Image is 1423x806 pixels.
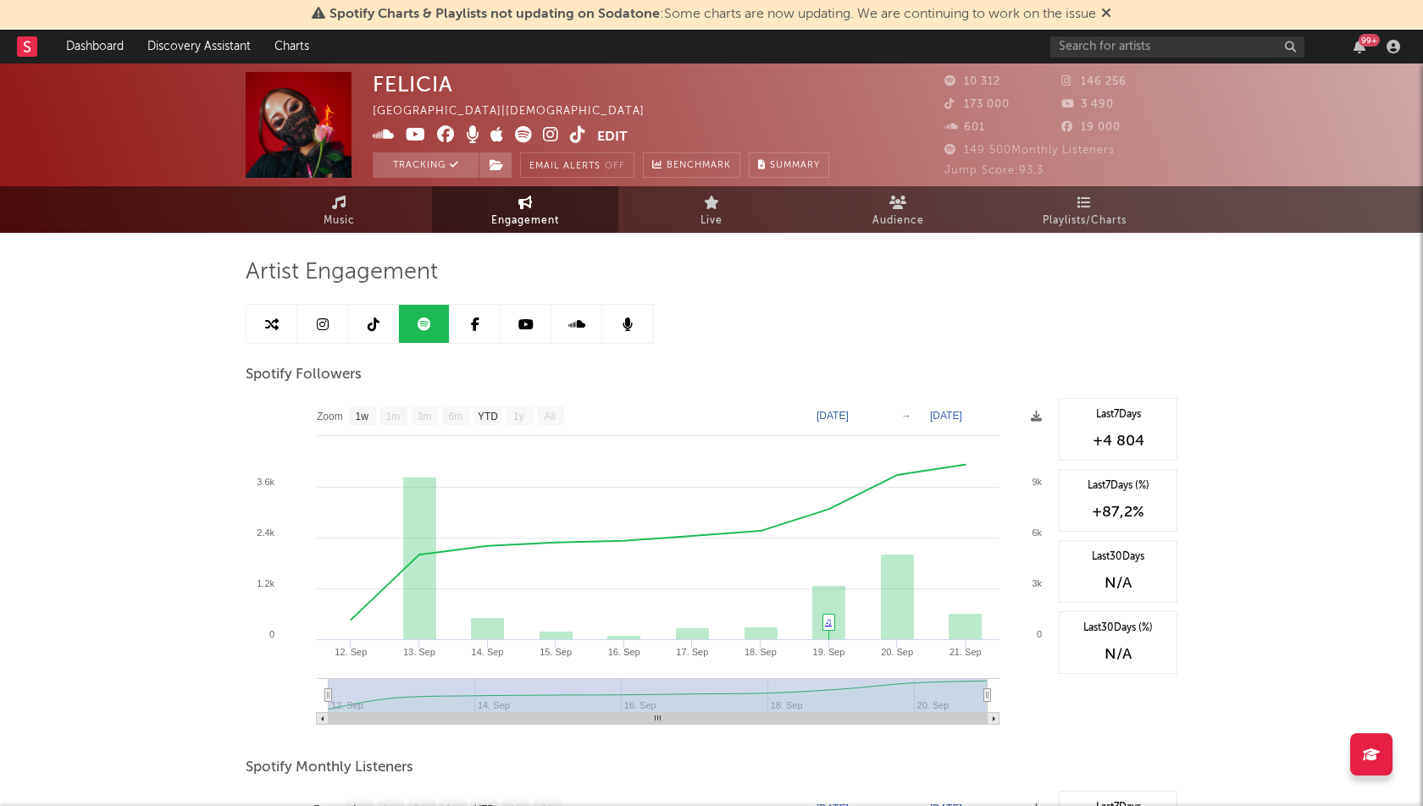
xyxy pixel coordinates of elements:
[373,102,664,122] div: [GEOGRAPHIC_DATA] | [DEMOGRAPHIC_DATA]
[991,186,1177,233] a: Playlists/Charts
[1068,621,1168,636] div: Last 30 Days (%)
[403,647,435,657] text: 13. Sep
[745,647,777,657] text: 18. Sep
[246,186,432,233] a: Music
[329,8,660,21] span: Spotify Charts & Playlists not updating on Sodatone
[520,152,634,178] button: Email AlertsOff
[944,122,985,133] span: 601
[324,211,355,231] span: Music
[246,262,438,283] span: Artist Engagement
[605,162,625,171] em: Off
[1061,76,1127,87] span: 146 256
[335,647,367,657] text: 12. Sep
[373,72,453,97] div: FELICIA
[263,30,321,63] a: Charts
[805,186,991,233] a: Audience
[1068,644,1168,665] div: N/A
[1061,99,1114,110] span: 3 490
[386,411,401,422] text: 1m
[901,410,911,422] text: →
[257,578,274,588] text: 1.2k
[269,629,274,639] text: 0
[540,647,572,657] text: 15. Sep
[676,647,708,657] text: 17. Sep
[54,30,136,63] a: Dashboard
[944,99,1010,110] span: 173 000
[544,411,555,422] text: All
[700,211,723,231] span: Live
[418,411,432,422] text: 3m
[813,647,845,657] text: 19. Sep
[1032,477,1042,487] text: 9k
[449,411,463,422] text: 6m
[944,165,1044,176] span: Jump Score: 93.3
[478,411,498,422] text: YTD
[136,30,263,63] a: Discovery Assistant
[491,211,559,231] span: Engagement
[432,186,618,233] a: Engagement
[1068,502,1168,522] div: +87,2 %
[1068,573,1168,593] div: N/A
[881,647,913,657] text: 20. Sep
[1032,578,1042,588] text: 3k
[329,8,1096,21] span: : Some charts are now updating. We are continuing to work on the issue
[1050,36,1304,58] input: Search for artists
[472,647,504,657] text: 14. Sep
[1101,8,1111,21] span: Dismiss
[597,126,628,147] button: Edit
[1068,407,1168,422] div: Last 7 Days
[944,145,1115,156] span: 149 500 Monthly Listeners
[1068,478,1168,494] div: Last 7 Days (%)
[257,477,274,487] text: 3.6k
[356,411,369,422] text: 1w
[513,411,524,422] text: 1y
[950,647,982,657] text: 21. Sep
[817,410,849,422] text: [DATE]
[317,411,343,422] text: Zoom
[667,156,731,176] span: Benchmark
[749,152,829,178] button: Summary
[944,76,1000,87] span: 10 312
[373,152,479,178] button: Tracking
[1359,34,1380,47] div: 99 +
[1037,629,1042,639] text: 0
[1061,122,1121,133] span: 19 000
[246,758,413,778] span: Spotify Monthly Listeners
[1068,549,1168,565] div: Last 30 Days
[770,161,820,170] span: Summary
[608,647,640,657] text: 16. Sep
[1032,527,1042,538] text: 6k
[246,365,362,385] span: Spotify Followers
[257,527,274,538] text: 2.4k
[1068,431,1168,451] div: +4 804
[1043,211,1127,231] span: Playlists/Charts
[1354,40,1365,53] button: 99+
[618,186,805,233] a: Live
[825,616,832,627] a: ♫
[643,152,740,178] a: Benchmark
[872,211,924,231] span: Audience
[930,410,962,422] text: [DATE]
